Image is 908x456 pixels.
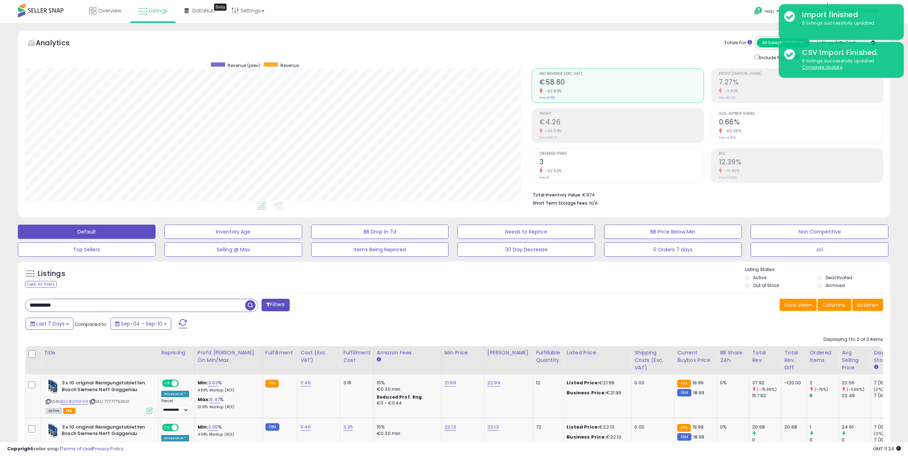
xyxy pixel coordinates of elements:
small: -85.65% [722,128,741,134]
img: 51-I5x9lKSL._SL40_.jpg [46,380,60,394]
a: B00BQYKW98 [60,399,88,405]
div: €22.13 [567,424,626,430]
span: Net Revenue (Exc. VAT) [539,72,703,76]
div: -120.00 [784,380,801,386]
div: seller snap | | [7,446,124,452]
label: Archived [826,282,845,288]
h2: 12.39% [719,158,883,168]
b: Short Term Storage Fees: [533,200,588,206]
div: Min Price [445,349,481,357]
div: 0.00 [634,380,669,386]
span: OFF [178,380,189,386]
b: Max: [198,440,210,447]
a: Privacy Policy [92,445,124,452]
a: 3.25 [343,424,353,431]
div: 157.92 [752,393,781,399]
div: Shipping Costs (Exc. VAT) [634,349,671,372]
div: Repricing [161,349,192,357]
div: 72 [536,424,558,430]
div: 0 [810,437,838,443]
span: Columns [822,301,845,308]
b: Business Price: [567,434,606,440]
div: 20.68 [784,424,801,430]
small: (-75.99%) [757,386,776,392]
div: 2 [810,380,838,386]
div: 7 (100%) [874,437,903,443]
span: 19.99 [693,424,704,430]
b: Min: [198,424,208,430]
div: 3.16 [343,380,368,386]
div: 24.61 [842,424,871,430]
div: 23.49 [842,393,871,399]
h2: 0.66% [719,118,883,128]
div: €21.99 [567,380,626,386]
span: Last 7 Days [36,320,65,327]
small: Prev: 13.89% [719,175,737,180]
button: BB Price Below Min [604,225,742,239]
p: 4.94% Markup (ROI) [198,432,257,437]
a: 22.99 [487,379,500,386]
div: Amazon AI * [161,391,189,397]
div: Amazon Fees [377,349,438,357]
small: -62.50% [543,168,562,174]
th: The percentage added to the cost of goods (COGS) that forms the calculator for Min & Max prices. [194,346,262,374]
small: -62.89% [543,88,562,94]
button: All Selected Listings [757,38,810,47]
b: Reduced Prof. Rng. [377,394,423,400]
span: OFF [178,424,189,430]
div: Fulfillment [265,349,294,357]
h2: €4.26 [539,118,703,128]
span: Profit [539,112,703,116]
div: ASIN: [46,380,153,413]
span: DataHub [192,7,215,14]
button: BB Drop in 7d [311,225,449,239]
button: Columns [818,299,851,311]
div: 0% [720,424,744,430]
a: 3.03 [208,379,218,386]
button: 0 Orders 7 days [604,242,742,257]
a: Help [749,1,786,23]
p: 10.91% Markup (ROI) [198,405,257,410]
div: €11 - €11.44 [377,400,436,406]
b: Max: [198,396,210,403]
small: Prev: 8 [539,175,549,180]
div: 0 [752,437,781,443]
b: Min: [198,379,208,386]
div: Fulfillable Quantity [536,349,560,364]
a: 22.13 [445,424,456,431]
h2: 7.27% [719,78,883,88]
small: (-75%) [815,386,828,392]
div: 7 (100%) [874,380,903,386]
div: Totals For [724,40,752,46]
div: 0.00 [634,424,669,430]
div: Amazon AI * [161,435,189,441]
a: Terms of Use [61,445,91,452]
span: Listings [149,7,168,14]
label: Out of Stock [753,282,779,288]
small: -66.54% [543,128,562,134]
div: Import finished [797,10,898,20]
div: Avg Selling Price [842,349,868,372]
span: FBA [63,408,75,414]
div: €0.30 min [377,386,436,393]
div: Days In Stock [874,349,900,364]
b: Listed Price: [567,379,599,386]
small: FBA [677,380,690,388]
div: CSV Import Finished. [797,47,898,58]
span: 2025-09-18 11:24 GMT [873,445,901,452]
b: Listed Price: [567,424,599,430]
div: 15% [377,424,436,430]
small: Days In Stock. [874,364,878,370]
span: Revenue [280,62,299,68]
span: N/A [589,200,598,206]
small: Prev: €158 [539,96,555,100]
small: Prev: 8.06% [719,96,736,100]
strong: Copyright [7,445,33,452]
small: FBM [265,423,279,431]
u: Complete Update [802,64,842,70]
span: Help [765,8,774,14]
button: Inventory Age [164,225,302,239]
small: Amazon Fees. [377,357,381,363]
i: Get Help [754,6,763,15]
div: 20.68 [752,424,781,430]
